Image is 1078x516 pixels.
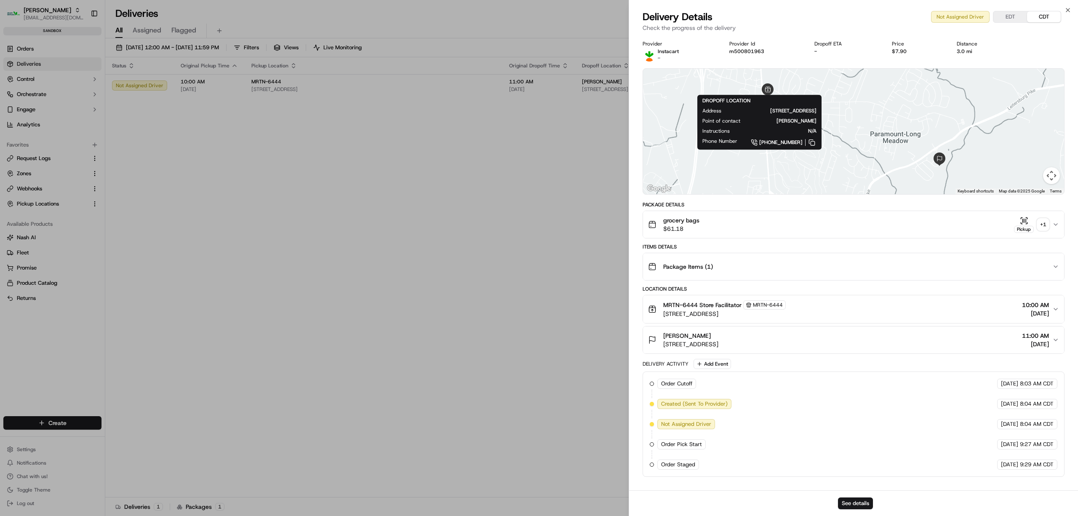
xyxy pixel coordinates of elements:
[753,302,783,308] span: MRTN-6444
[754,118,817,124] span: [PERSON_NAME]
[958,188,994,194] button: Keyboard shortcuts
[1020,461,1054,468] span: 9:29 AM CDT
[643,361,688,367] div: Delivery Activity
[729,40,801,47] div: Provider Id
[663,310,786,318] span: [STREET_ADDRESS]
[1014,217,1034,233] button: Pickup
[1020,441,1054,448] span: 9:27 AM CDT
[1014,217,1049,233] button: Pickup+1
[663,301,742,309] span: MRTN-6444 Store Facilitator
[957,48,1014,55] div: 3.0 mi
[1022,309,1049,318] span: [DATE]
[694,359,731,369] button: Add Event
[702,138,737,144] span: Phone Number
[1001,461,1018,468] span: [DATE]
[1020,380,1054,388] span: 8:03 AM CDT
[751,138,817,147] a: [PHONE_NUMBER]
[1020,400,1054,408] span: 8:04 AM CDT
[643,24,1065,32] p: Check the progress of the delivery
[814,48,878,55] div: -
[661,400,728,408] span: Created (Sent To Provider)
[661,461,695,468] span: Order Staged
[1022,301,1049,309] span: 10:00 AM
[1001,441,1018,448] span: [DATE]
[743,128,817,134] span: N/A
[643,295,1064,323] button: MRTN-6444 Store FacilitatorMRTN-6444[STREET_ADDRESS]10:00 AM[DATE]
[658,48,679,55] p: Instacart
[1037,219,1049,230] div: + 1
[645,183,673,194] a: Open this area in Google Maps (opens a new window)
[643,243,1065,250] div: Items Details
[1022,332,1049,340] span: 11:00 AM
[643,286,1065,292] div: Location Details
[999,189,1045,193] span: Map data ©2025 Google
[1001,420,1018,428] span: [DATE]
[643,326,1064,353] button: [PERSON_NAME][STREET_ADDRESS]11:00 AM[DATE]
[663,332,711,340] span: [PERSON_NAME]
[1027,11,1061,22] button: CDT
[1050,189,1062,193] a: Terms (opens in new tab)
[838,497,873,509] button: See details
[735,107,817,114] span: [STREET_ADDRESS]
[663,340,718,348] span: [STREET_ADDRESS]
[658,55,660,61] span: -
[702,107,721,114] span: Address
[661,420,711,428] span: Not Assigned Driver
[643,10,712,24] span: Delivery Details
[814,40,878,47] div: Dropoff ETA
[1022,340,1049,348] span: [DATE]
[1043,167,1060,184] button: Map camera controls
[892,48,943,55] div: $7.90
[663,216,699,225] span: grocery bags
[759,139,803,146] span: [PHONE_NUMBER]
[1001,380,1018,388] span: [DATE]
[643,201,1065,208] div: Package Details
[645,183,673,194] img: Google
[702,97,750,104] span: DROPOFF LOCATION
[1001,400,1018,408] span: [DATE]
[643,40,715,47] div: Provider
[661,380,692,388] span: Order Cutoff
[643,253,1064,280] button: Package Items (1)
[643,48,656,61] img: instacart_logo.png
[1020,420,1054,428] span: 8:04 AM CDT
[663,225,699,233] span: $61.18
[729,48,764,55] button: m500801963
[957,40,1014,47] div: Distance
[993,11,1027,22] button: EDT
[1014,226,1034,233] div: Pickup
[663,262,713,271] span: Package Items ( 1 )
[702,118,740,124] span: Point of contact
[643,211,1064,238] button: grocery bags$61.18Pickup+1
[702,128,730,134] span: Instructions
[892,40,943,47] div: Price
[661,441,702,448] span: Order Pick Start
